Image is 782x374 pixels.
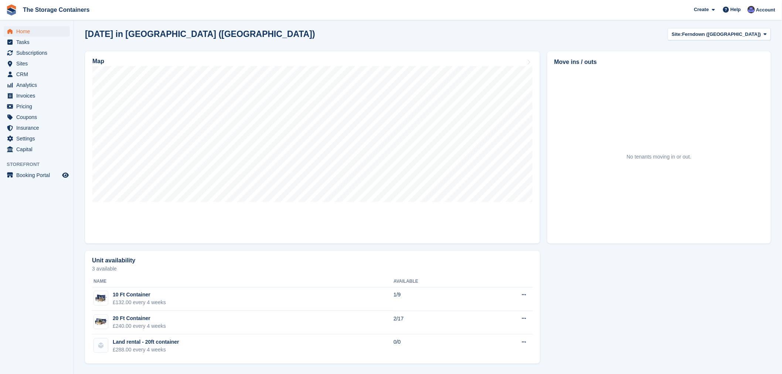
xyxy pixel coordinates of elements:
div: £240.00 every 4 weeks [113,322,166,330]
img: stora-icon-8386f47178a22dfd0bd8f6a31ec36ba5ce8667c1dd55bd0f319d3a0aa187defe.svg [6,4,17,16]
span: Help [731,6,741,13]
img: Dan Excell [748,6,755,13]
span: Insurance [16,123,61,133]
span: Account [756,6,775,14]
a: menu [4,112,70,122]
a: menu [4,58,70,69]
div: 10 Ft Container [113,291,166,299]
span: CRM [16,69,61,79]
div: £132.00 every 4 weeks [113,299,166,306]
a: menu [4,123,70,133]
div: 20 Ft Container [113,314,166,322]
h2: Move ins / outs [554,58,764,67]
span: Sites [16,58,61,69]
a: menu [4,170,70,180]
p: 3 available [92,266,533,271]
td: 1/9 [394,287,479,311]
a: menu [4,48,70,58]
span: Site: [672,31,682,38]
span: Ferndown ([GEOGRAPHIC_DATA]) [682,31,761,38]
span: Settings [16,133,61,144]
div: No tenants moving in or out. [627,153,691,161]
a: menu [4,26,70,37]
a: Map [85,51,540,244]
a: menu [4,144,70,154]
img: 20-ft-container.jpg [94,317,108,327]
td: 0/0 [394,334,479,358]
a: Preview store [61,171,70,180]
span: Invoices [16,91,61,101]
a: menu [4,133,70,144]
span: Tasks [16,37,61,47]
span: Booking Portal [16,170,61,180]
a: menu [4,37,70,47]
div: £288.00 every 4 weeks [113,346,179,354]
span: Analytics [16,80,61,90]
span: Capital [16,144,61,154]
div: Land rental - 20ft container [113,338,179,346]
h2: Unit availability [92,257,135,264]
h2: [DATE] in [GEOGRAPHIC_DATA] ([GEOGRAPHIC_DATA]) [85,29,315,39]
span: Pricing [16,101,61,112]
th: Name [92,276,394,288]
a: The Storage Containers [20,4,92,16]
h2: Map [92,58,104,65]
button: Site: Ferndown ([GEOGRAPHIC_DATA]) [668,28,771,40]
span: Storefront [7,161,74,168]
span: Subscriptions [16,48,61,58]
span: Home [16,26,61,37]
th: Available [394,276,479,288]
span: Coupons [16,112,61,122]
img: blank-unit-type-icon-ffbac7b88ba66c5e286b0e438baccc4b9c83835d4c34f86887a83fc20ec27e7b.svg [94,339,108,353]
a: menu [4,80,70,90]
a: menu [4,91,70,101]
td: 2/17 [394,311,479,334]
span: Create [694,6,709,13]
img: 10-ft-container.jpg [94,293,108,304]
a: menu [4,69,70,79]
a: menu [4,101,70,112]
